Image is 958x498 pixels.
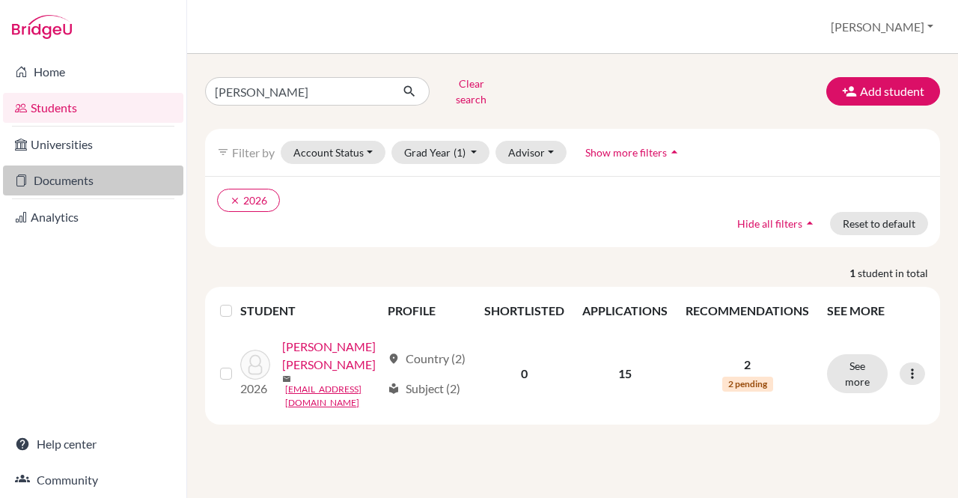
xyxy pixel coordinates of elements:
a: Students [3,93,183,123]
button: clear2026 [217,189,280,212]
button: See more [827,354,888,393]
a: Universities [3,130,183,160]
span: (1) [454,146,466,159]
span: student in total [858,265,940,281]
input: Find student by name... [205,77,391,106]
a: Documents [3,166,183,195]
strong: 1 [849,265,858,281]
i: arrow_drop_up [667,145,682,160]
span: Hide all filters [737,217,802,230]
th: RECOMMENDATIONS [677,293,818,329]
i: clear [230,195,240,206]
button: [PERSON_NAME] [824,13,940,41]
i: arrow_drop_up [802,216,817,231]
div: Country (2) [388,350,466,368]
a: [PERSON_NAME] [PERSON_NAME] [282,338,381,374]
span: Show more filters [585,146,667,159]
td: 15 [573,329,677,419]
button: Account Status [281,141,385,164]
div: Subject (2) [388,380,460,398]
button: Add student [826,77,940,106]
th: SHORTLISTED [475,293,573,329]
button: Advisor [495,141,567,164]
span: local_library [388,383,400,395]
p: 2 [686,356,809,374]
a: [EMAIL_ADDRESS][DOMAIN_NAME] [285,383,381,410]
p: 2026 [240,380,270,398]
img: Bridge-U [12,15,72,39]
img: Singh Ghai, Poorav [240,350,270,380]
th: SEE MORE [818,293,934,329]
a: Home [3,57,183,87]
button: Hide all filtersarrow_drop_up [724,212,830,235]
a: Help center [3,429,183,459]
button: Grad Year(1) [391,141,490,164]
th: PROFILE [379,293,475,329]
td: 0 [475,329,573,419]
th: APPLICATIONS [573,293,677,329]
button: Show more filtersarrow_drop_up [573,141,695,164]
button: Clear search [430,72,513,111]
button: Reset to default [830,212,928,235]
span: location_on [388,353,400,365]
a: Analytics [3,202,183,232]
span: Filter by [232,145,275,160]
th: STUDENT [240,293,379,329]
i: filter_list [217,146,229,158]
span: 2 pending [722,377,773,392]
span: mail [282,374,291,383]
a: Community [3,465,183,495]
